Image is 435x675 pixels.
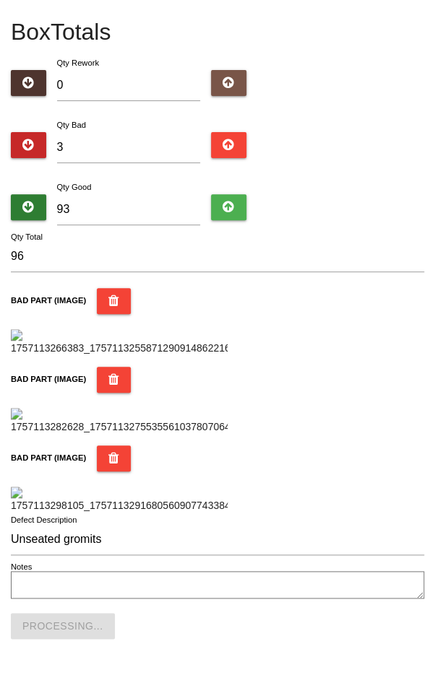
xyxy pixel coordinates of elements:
label: Qty Good [57,183,92,191]
b: BAD PART (IMAGE) [11,296,86,305]
b: BAD PART (IMAGE) [11,453,86,462]
img: 1757113266383_17571132558712909148622169662716.jpg [11,329,228,356]
label: Qty Rework [57,58,99,67]
button: BAD PART (IMAGE) [97,367,131,393]
label: Defect Description [11,514,77,526]
label: Qty Total [11,231,43,243]
label: Qty Bad [57,121,86,129]
b: BAD PART (IMAGE) [11,375,86,383]
h4: Box Totals [11,19,424,45]
label: Notes [11,561,32,573]
button: BAD PART (IMAGE) [97,288,131,314]
img: 1757113298105_17571132916805609077433845606129.jpg [11,487,228,513]
button: BAD PART (IMAGE) [97,445,131,471]
img: 1757113282628_17571132755355610378070646825863.jpg [11,408,228,435]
